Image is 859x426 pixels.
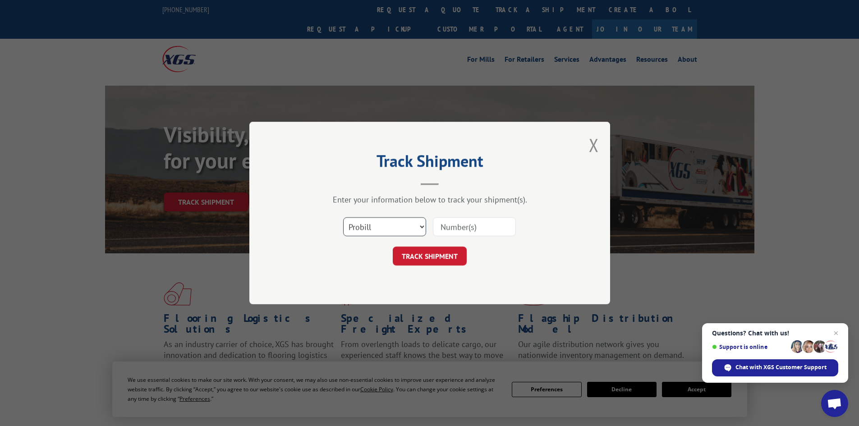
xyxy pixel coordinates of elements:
[712,344,788,350] span: Support is online
[294,155,565,172] h2: Track Shipment
[433,217,516,236] input: Number(s)
[712,330,838,337] span: Questions? Chat with us!
[589,133,599,157] button: Close modal
[735,363,827,371] span: Chat with XGS Customer Support
[393,247,467,266] button: TRACK SHIPMENT
[712,359,838,376] div: Chat with XGS Customer Support
[294,194,565,205] div: Enter your information below to track your shipment(s).
[821,390,848,417] div: Open chat
[831,328,841,339] span: Close chat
